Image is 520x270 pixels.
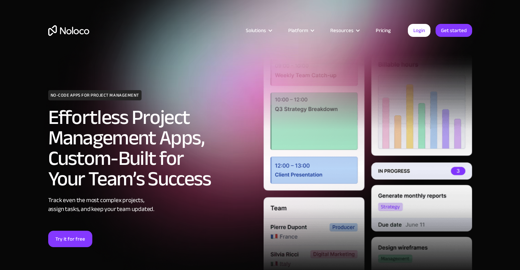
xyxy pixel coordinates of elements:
h2: Effortless Project Management Apps, Custom-Built for Your Team’s Success [48,107,257,189]
a: Pricing [367,26,399,35]
a: Try it for free [48,231,92,247]
div: Platform [280,26,322,35]
div: Solutions [246,26,266,35]
div: Platform [288,26,308,35]
div: Solutions [237,26,280,35]
a: Login [408,24,430,37]
div: Track even the most complex projects, assign tasks, and keep your team updated. [48,196,257,214]
div: Resources [330,26,354,35]
h1: NO-CODE APPS FOR PROJECT MANAGEMENT [48,90,142,100]
a: home [48,25,89,36]
div: Resources [322,26,367,35]
a: Get started [436,24,472,37]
